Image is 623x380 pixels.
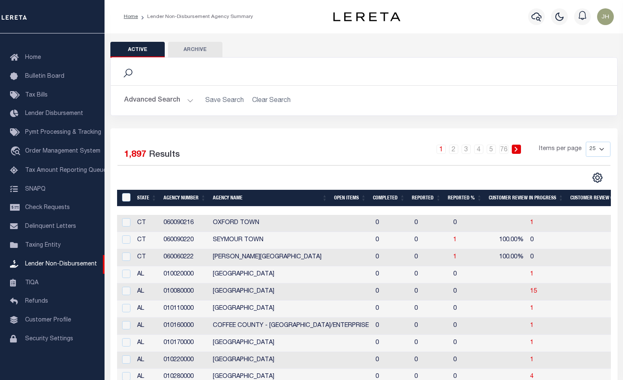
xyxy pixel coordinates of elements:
[372,335,411,352] td: 0
[134,335,160,352] td: AL
[25,168,107,173] span: Tax Amount Reporting Queue
[409,190,444,207] th: Reported: activate to sort column ascending
[486,232,527,249] td: 100.00%
[453,254,457,260] span: 1
[333,12,400,21] img: logo-dark.svg
[372,318,411,335] td: 0
[411,215,450,232] td: 0
[530,357,534,363] a: 1
[530,340,534,346] a: 1
[160,318,209,335] td: 010160000
[530,220,534,226] a: 1
[25,242,61,248] span: Taxing Entity
[372,283,411,301] td: 0
[209,283,372,301] td: [GEOGRAPHIC_DATA]
[134,283,160,301] td: AL
[25,148,100,154] span: Order Management System
[209,352,372,369] td: [GEOGRAPHIC_DATA]
[209,249,372,266] td: [PERSON_NAME][GEOGRAPHIC_DATA]
[124,14,138,19] a: Home
[10,146,23,157] i: travel_explore
[160,266,209,283] td: 010020000
[25,224,76,230] span: Delinquent Letters
[411,301,450,318] td: 0
[372,232,411,249] td: 0
[209,301,372,318] td: [GEOGRAPHIC_DATA]
[372,352,411,369] td: 0
[453,237,457,243] span: 1
[138,13,253,20] li: Lender Non-Disbursement Agency Summary
[160,232,209,249] td: 060090220
[450,301,486,318] td: 0
[527,232,608,249] td: 0
[25,261,97,267] span: Lender Non-Disbursement
[450,335,486,352] td: 0
[530,306,534,311] a: 1
[372,249,411,266] td: 0
[450,215,486,232] td: 0
[486,249,527,266] td: 100.00%
[25,280,38,286] span: TIQA
[134,215,160,232] td: CT
[25,317,71,323] span: Customer Profile
[25,111,83,117] span: Lender Disbursement
[372,301,411,318] td: 0
[134,352,160,369] td: AL
[25,186,46,192] span: SNAPQ
[530,323,534,329] a: 1
[160,249,209,266] td: 060060222
[25,55,41,61] span: Home
[209,266,372,283] td: [GEOGRAPHIC_DATA]
[25,74,64,79] span: Bulletin Board
[530,288,537,294] a: 15
[124,150,146,159] span: 1,897
[411,232,450,249] td: 0
[411,352,450,369] td: 0
[485,190,567,207] th: Customer Review In Progress: activate to sort column ascending
[134,301,160,318] td: AL
[450,283,486,301] td: 0
[437,145,446,154] a: 1
[209,318,372,335] td: COFFEE COUNTY - [GEOGRAPHIC_DATA]/ENTERPRISE
[530,374,534,380] a: 4
[134,232,160,249] td: CT
[25,336,73,342] span: Security Settings
[160,215,209,232] td: 060090216
[134,190,160,207] th: State: activate to sort column ascending
[25,92,48,98] span: Tax Bills
[499,145,508,154] a: 76
[134,266,160,283] td: AL
[160,335,209,352] td: 010170000
[209,335,372,352] td: [GEOGRAPHIC_DATA]
[149,148,180,162] label: Results
[411,335,450,352] td: 0
[411,249,450,266] td: 0
[474,145,483,154] a: 4
[487,145,496,154] a: 5
[462,145,471,154] a: 3
[160,352,209,369] td: 010220000
[209,190,331,207] th: Agency Name: activate to sort column ascending
[117,190,134,207] th: MBACode
[168,42,222,58] button: Archive
[134,318,160,335] td: AL
[372,266,411,283] td: 0
[370,190,409,207] th: Completed: activate to sort column ascending
[372,215,411,232] td: 0
[25,298,48,304] span: Refunds
[209,215,372,232] td: OXFORD TOWN
[530,271,534,277] span: 1
[134,249,160,266] td: CT
[597,8,614,25] img: svg+xml;base64,PHN2ZyB4bWxucz0iaHR0cDovL3d3dy53My5vcmcvMjAwMC9zdmciIHBvaW50ZXItZXZlbnRzPSJub25lIi...
[160,301,209,318] td: 010110000
[411,283,450,301] td: 0
[25,205,70,211] span: Check Requests
[539,145,582,154] span: Items per page
[411,266,450,283] td: 0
